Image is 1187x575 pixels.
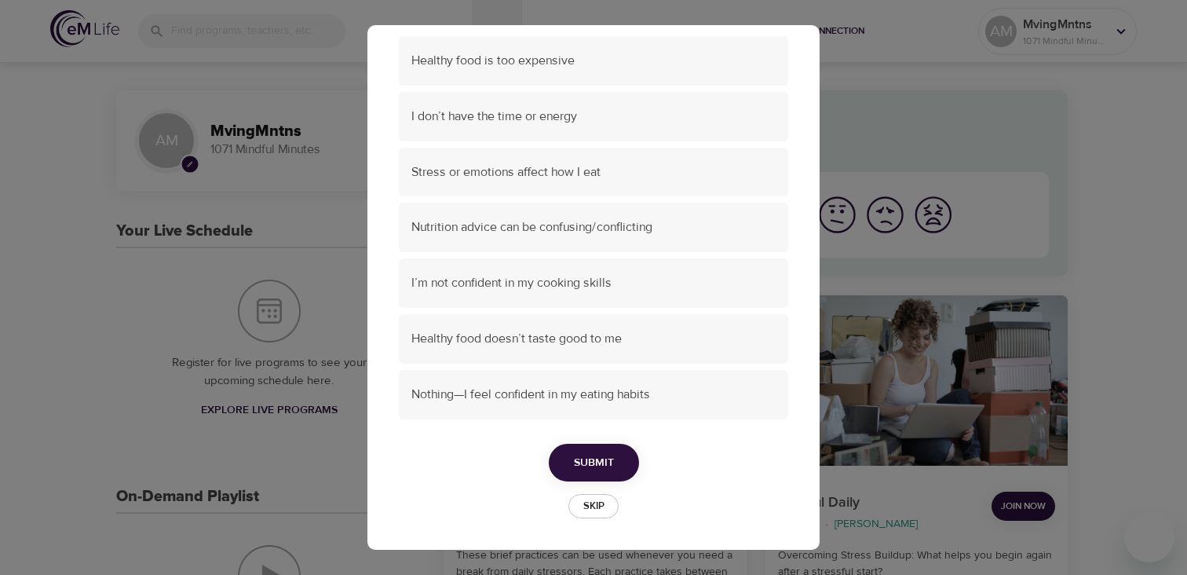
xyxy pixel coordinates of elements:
[549,444,639,482] button: Submit
[411,330,776,348] span: Healthy food doesn’t taste good to me
[574,453,614,473] span: Submit
[411,218,776,236] span: Nutrition advice can be confusing/conflicting
[411,108,776,126] span: I don’t have the time or energy
[411,274,776,292] span: I’m not confident in my cooking skills
[411,52,776,70] span: Healthy food is too expensive
[411,163,776,181] span: Stress or emotions affect how I eat
[411,386,776,404] span: Nothing—I feel confident in my eating habits
[568,494,619,518] button: Skip
[576,497,611,515] span: Skip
